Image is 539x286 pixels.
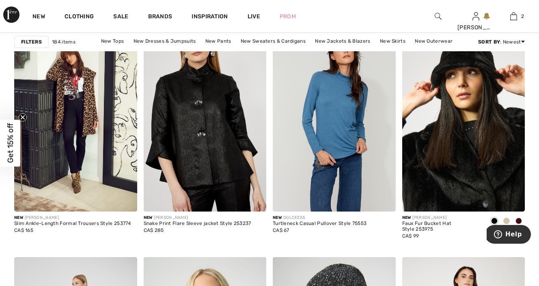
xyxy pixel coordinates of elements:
[14,27,137,212] img: Slim Ankle-Length Formal Trousers Style 253774. Black
[472,11,479,21] img: My Info
[14,215,23,220] span: New
[513,215,525,228] div: Merlot
[488,215,500,228] div: Black
[273,227,289,233] span: CA$ 67
[273,27,396,212] img: Turtleneck Casual Pullover Style 75553. Indigo
[457,23,494,32] div: [PERSON_NAME]
[148,13,172,22] a: Brands
[237,36,310,46] a: New Sweaters & Cardigans
[144,221,251,227] div: Snake Print Flare Sleeve jacket Style 253237
[495,11,532,21] a: 2
[509,196,516,203] img: plus_v2.svg
[129,36,200,46] a: New Dresses & Jumpsuits
[478,38,525,46] div: : Newest
[510,11,517,21] img: My Bag
[192,13,228,22] span: Inspiration
[144,215,153,220] span: New
[402,233,419,239] span: CA$ 99
[487,225,531,245] iframe: Opens a widget where you can find more information
[521,13,524,20] span: 2
[14,221,131,227] div: Slim Ankle-Length Formal Trousers Style 253774
[273,215,282,220] span: New
[402,215,482,221] div: [PERSON_NAME]
[376,36,410,46] a: New Skirts
[500,215,513,228] div: Almond
[201,36,235,46] a: New Pants
[402,27,525,212] img: Faux Fur Bucket Hat Style 253975. Almond
[472,12,479,20] a: Sign In
[52,38,75,46] span: 184 items
[402,221,482,232] div: Faux Fur Bucket Hat Style 253975
[3,7,19,23] img: 1ère Avenue
[14,227,33,233] span: CA$ 165
[113,13,128,22] a: Sale
[65,13,94,22] a: Clothing
[6,123,15,163] span: Get 15% off
[478,39,500,45] strong: Sort By
[97,36,128,46] a: New Tops
[402,215,411,220] span: New
[411,36,457,46] a: New Outerwear
[280,12,296,21] a: Prom
[273,221,367,227] div: Turtleneck Casual Pullover Style 75553
[435,11,442,21] img: search the website
[21,38,42,46] strong: Filters
[19,113,27,121] button: Close teaser
[144,227,164,233] span: CA$ 285
[14,215,131,221] div: [PERSON_NAME]
[311,36,374,46] a: New Jackets & Blazers
[144,27,267,212] img: Snake Print Flare Sleeve jacket Style 253237. Black
[248,12,260,21] a: Live
[32,13,45,22] a: New
[144,215,251,221] div: [PERSON_NAME]
[273,215,367,221] div: DOLCEZZA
